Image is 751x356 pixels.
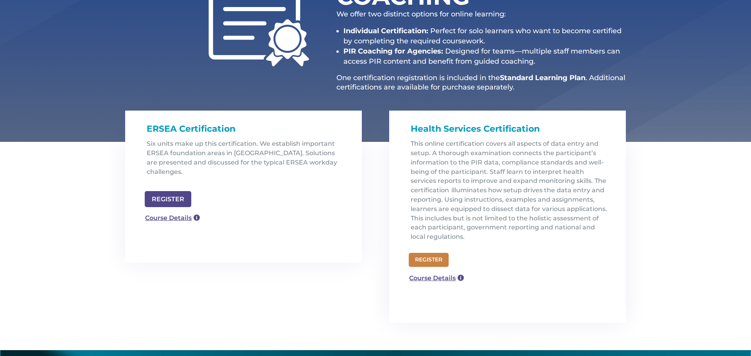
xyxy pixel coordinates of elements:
[500,73,586,82] strong: Standard Learning Plan
[409,253,449,267] a: REGISTER
[336,73,500,82] span: One certification registration is included in the
[147,139,346,182] p: Six units make up this certification. We establish important ERSEA foundation areas in [GEOGRAPHI...
[411,140,607,240] span: This online certification covers all aspects of data entry and setup. A thorough examination conn...
[147,123,235,134] span: ERSEA Certification
[343,27,428,35] strong: Individual Certification:
[411,123,540,134] span: Health Services Certification
[336,10,506,18] span: We offer two distinct options for online learning:
[343,47,443,55] strong: PIR Coaching for Agencies:
[405,271,468,285] a: Course Details
[145,191,191,207] a: REGISTER
[336,73,625,91] span: . Additional certifications are available for purchase separately.
[343,46,626,66] li: Designed for teams—multiple staff members can access PIR content and benefit from guided coaching.
[141,211,204,225] a: Course Details
[343,26,626,46] li: Perfect for solo learners who want to become certified by completing the required coursework.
